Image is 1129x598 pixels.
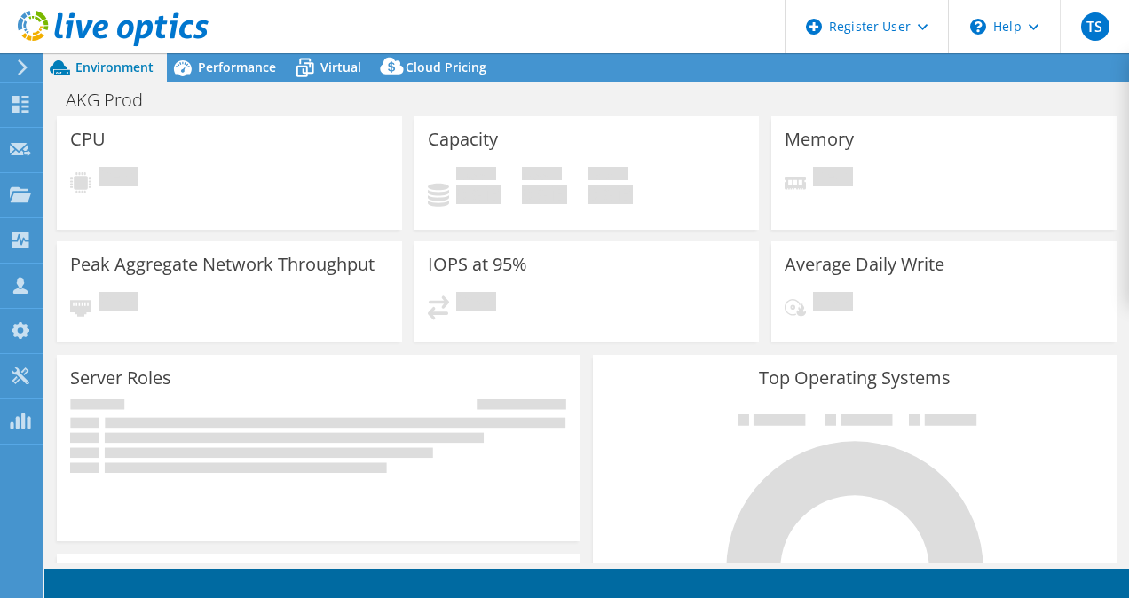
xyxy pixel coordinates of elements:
[1081,12,1109,41] span: TS
[522,185,567,204] h4: 0 GiB
[70,368,171,388] h3: Server Roles
[58,90,170,110] h1: AKG Prod
[75,59,154,75] span: Environment
[785,255,944,274] h3: Average Daily Write
[813,292,853,316] span: Pending
[606,368,1103,388] h3: Top Operating Systems
[99,167,138,191] span: Pending
[456,292,496,316] span: Pending
[198,59,276,75] span: Performance
[588,167,628,185] span: Total
[456,185,501,204] h4: 0 GiB
[428,255,527,274] h3: IOPS at 95%
[813,167,853,191] span: Pending
[70,130,106,149] h3: CPU
[456,167,496,185] span: Used
[522,167,562,185] span: Free
[320,59,361,75] span: Virtual
[406,59,486,75] span: Cloud Pricing
[428,130,498,149] h3: Capacity
[970,19,986,35] svg: \n
[588,185,633,204] h4: 0 GiB
[99,292,138,316] span: Pending
[785,130,854,149] h3: Memory
[70,255,375,274] h3: Peak Aggregate Network Throughput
